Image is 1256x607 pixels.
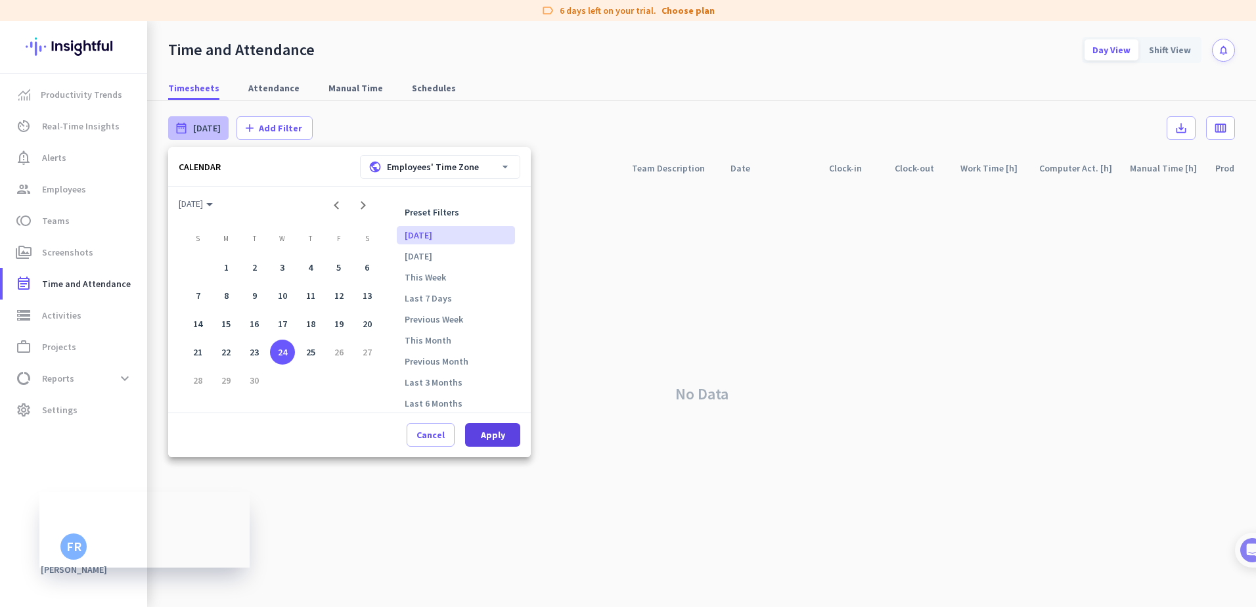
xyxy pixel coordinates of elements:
[212,366,240,394] td: September 29, 2025
[353,254,381,282] td: September 6, 2025
[269,234,297,248] th: Wednesday
[185,283,211,309] div: 7
[185,311,211,337] div: 14
[397,289,515,307] li: Last 7 Days
[39,492,250,568] iframe: Insightful Status
[242,340,267,365] div: 23
[184,282,212,310] td: September 7, 2025
[481,428,505,441] span: Apply
[354,311,380,337] div: 20
[354,283,380,309] div: 13
[397,310,515,328] li: Previous Week
[270,340,296,365] div: 24
[326,340,351,365] div: 26
[369,160,382,173] i: public
[270,283,296,309] div: 10
[179,161,221,173] div: CALENDAR
[325,282,353,310] td: September 12, 2025
[325,234,353,248] th: Friday
[326,311,351,337] div: 19
[325,338,353,367] td: September 26, 2025
[296,254,325,282] td: September 4, 2025
[298,255,324,281] div: 4
[269,310,297,338] td: September 17, 2025
[240,282,269,310] td: September 9, 2025
[397,394,515,413] li: Last 6 Months
[298,311,324,337] div: 18
[296,338,325,367] td: September 25, 2025
[269,254,297,282] td: September 3, 2025
[326,255,351,281] div: 5
[354,255,380,281] div: 6
[240,310,269,338] td: September 16, 2025
[296,310,325,338] td: September 18, 2025
[242,311,267,337] div: 16
[242,255,267,281] div: 2
[212,234,240,248] th: Monday
[184,338,212,367] td: September 21, 2025
[242,368,267,393] div: 30
[240,254,269,282] td: September 2, 2025
[184,234,212,248] th: Sunday
[353,282,381,310] td: September 13, 2025
[499,160,512,173] i: arrow_drop_down
[213,368,239,393] div: 29
[397,202,515,222] p: Preset Filters
[465,423,520,447] button: Apply
[407,423,455,447] button: Cancel
[269,282,297,310] td: September 10, 2025
[298,283,324,309] div: 11
[323,192,349,218] button: Previous month
[325,310,353,338] td: September 19, 2025
[240,234,269,248] th: Tuesday
[416,428,445,441] span: Cancel
[185,340,211,365] div: 21
[240,338,269,367] td: September 23, 2025
[213,283,239,309] div: 8
[212,338,240,367] td: September 22, 2025
[325,254,353,282] td: September 5, 2025
[397,247,515,265] li: [DATE]
[213,340,239,365] div: 22
[213,255,239,281] div: 1
[270,311,296,337] div: 17
[397,331,515,349] li: This Month
[397,352,515,371] li: Previous Month
[240,366,269,394] td: September 30, 2025
[353,338,381,367] td: September 27, 2025
[354,340,380,365] div: 27
[397,226,515,244] li: [DATE]
[184,366,212,394] td: September 28, 2025
[185,368,211,393] div: 28
[397,373,515,392] li: Last 3 Months
[212,282,240,310] td: September 8, 2025
[397,268,515,286] li: This Week
[269,338,297,367] td: September 24, 2025
[353,310,381,338] td: September 20, 2025
[213,311,239,337] div: 15
[184,310,212,338] td: September 14, 2025
[353,234,381,248] th: Saturday
[212,310,240,338] td: September 15, 2025
[296,282,325,310] td: September 11, 2025
[173,192,218,215] button: Choose month and year
[179,198,213,210] span: [DATE]
[242,283,267,309] div: 9
[212,254,240,282] td: September 1, 2025
[296,234,325,248] th: Thursday
[270,255,296,281] div: 3
[326,283,351,309] div: 12
[298,340,324,365] div: 25
[369,160,479,173] div: Employees' Time Zone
